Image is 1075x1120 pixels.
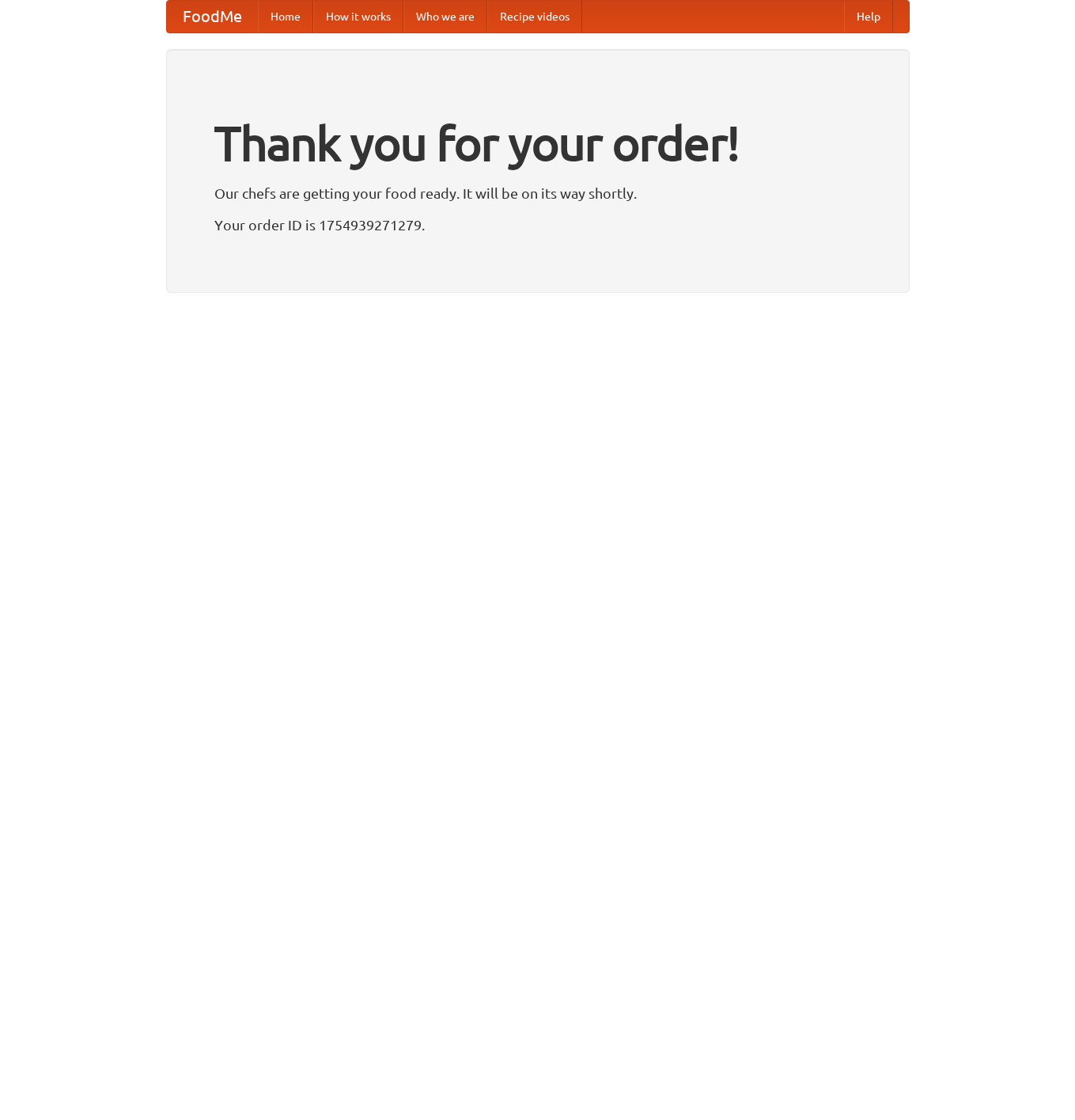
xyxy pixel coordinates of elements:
a: How it works [313,1,403,32]
p: Our chefs are getting your food ready. It will be on its way shortly. [214,181,861,205]
h1: Thank you for your order! [214,105,861,181]
a: Recipe videos [487,1,582,32]
p: Your order ID is 1754939271279. [214,213,861,237]
a: Help [844,1,893,32]
a: FoodMe [167,1,258,32]
a: Home [258,1,313,32]
a: Who we are [403,1,487,32]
